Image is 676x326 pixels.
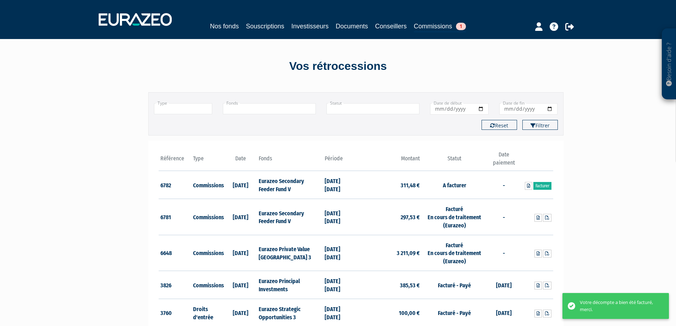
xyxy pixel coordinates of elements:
[257,235,323,271] td: Eurazeo Private Value [GEOGRAPHIC_DATA] 3
[159,199,192,235] td: 6781
[191,271,224,299] td: Commissions
[291,21,329,31] a: Investisseurs
[522,120,558,130] button: Filtrer
[159,171,192,199] td: 6782
[191,151,224,171] th: Type
[487,271,520,299] td: [DATE]
[159,271,192,299] td: 3826
[356,199,422,235] td: 297,53 €
[191,235,224,271] td: Commissions
[224,271,257,299] td: [DATE]
[665,32,673,96] p: Besoin d'aide ?
[580,299,658,313] div: Votre décompte a bien été facturé, merci.
[224,235,257,271] td: [DATE]
[257,271,323,299] td: Eurazeo Principal Investments
[414,21,466,32] a: Commissions1
[99,13,172,26] img: 1732889491-logotype_eurazeo_blanc_rvb.png
[224,171,257,199] td: [DATE]
[136,58,540,74] div: Vos rétrocessions
[323,171,356,199] td: [DATE] [DATE]
[375,21,407,31] a: Conseillers
[422,151,487,171] th: Statut
[356,171,422,199] td: 311,48 €
[487,235,520,271] td: -
[487,171,520,199] td: -
[356,151,422,171] th: Montant
[533,182,551,190] a: Facturer
[323,271,356,299] td: [DATE] [DATE]
[159,235,192,271] td: 6648
[191,199,224,235] td: Commissions
[422,171,487,199] td: A facturer
[159,151,192,171] th: Référence
[257,151,323,171] th: Fonds
[246,21,284,31] a: Souscriptions
[210,21,239,31] a: Nos fonds
[422,199,487,235] td: Facturé En cours de traitement (Eurazeo)
[356,271,422,299] td: 385,53 €
[323,151,356,171] th: Période
[323,235,356,271] td: [DATE] [DATE]
[456,23,466,30] span: 1
[257,199,323,235] td: Eurazeo Secondary Feeder Fund V
[224,199,257,235] td: [DATE]
[323,199,356,235] td: [DATE] [DATE]
[356,235,422,271] td: 3 211,09 €
[422,271,487,299] td: Facturé - Payé
[482,120,517,130] button: Reset
[224,151,257,171] th: Date
[422,235,487,271] td: Facturé En cours de traitement (Eurazeo)
[257,171,323,199] td: Eurazeo Secondary Feeder Fund V
[336,21,368,31] a: Documents
[487,151,520,171] th: Date paiement
[487,199,520,235] td: -
[191,171,224,199] td: Commissions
